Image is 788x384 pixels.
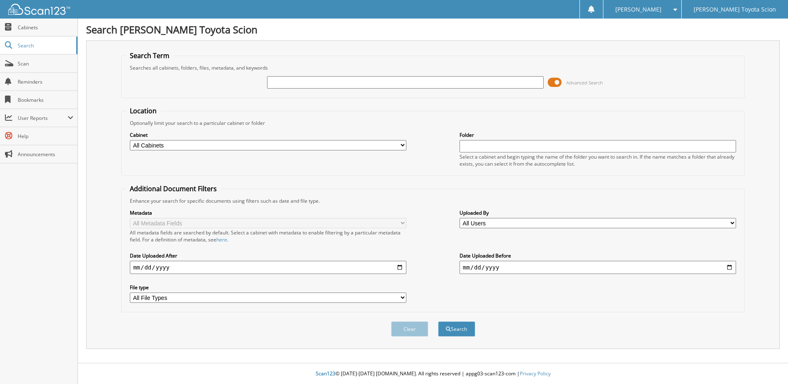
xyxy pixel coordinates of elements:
[8,4,70,15] img: scan123-logo-white.svg
[18,115,68,122] span: User Reports
[216,236,227,243] a: here
[130,131,406,138] label: Cabinet
[130,284,406,291] label: File type
[130,229,406,243] div: All metadata fields are searched by default. Select a cabinet with metadata to enable filtering b...
[126,106,161,115] legend: Location
[520,370,551,377] a: Privacy Policy
[18,133,73,140] span: Help
[126,197,740,204] div: Enhance your search for specific documents using filters such as date and file type.
[460,261,736,274] input: end
[126,119,740,126] div: Optionally limit your search to a particular cabinet or folder
[438,321,475,337] button: Search
[615,7,661,12] span: [PERSON_NAME]
[130,209,406,216] label: Metadata
[18,96,73,103] span: Bookmarks
[460,153,736,167] div: Select a cabinet and begin typing the name of the folder you want to search in. If the name match...
[18,24,73,31] span: Cabinets
[78,364,788,384] div: © [DATE]-[DATE] [DOMAIN_NAME]. All rights reserved | appg03-scan123-com |
[126,64,740,71] div: Searches all cabinets, folders, files, metadata, and keywords
[86,23,780,36] h1: Search [PERSON_NAME] Toyota Scion
[126,184,221,193] legend: Additional Document Filters
[566,80,603,86] span: Advanced Search
[18,151,73,158] span: Announcements
[18,60,73,67] span: Scan
[18,42,72,49] span: Search
[316,370,335,377] span: Scan123
[126,51,174,60] legend: Search Term
[460,131,736,138] label: Folder
[18,78,73,85] span: Reminders
[130,261,406,274] input: start
[694,7,776,12] span: [PERSON_NAME] Toyota Scion
[460,209,736,216] label: Uploaded By
[391,321,428,337] button: Clear
[460,252,736,259] label: Date Uploaded Before
[747,344,788,384] iframe: Chat Widget
[130,252,406,259] label: Date Uploaded After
